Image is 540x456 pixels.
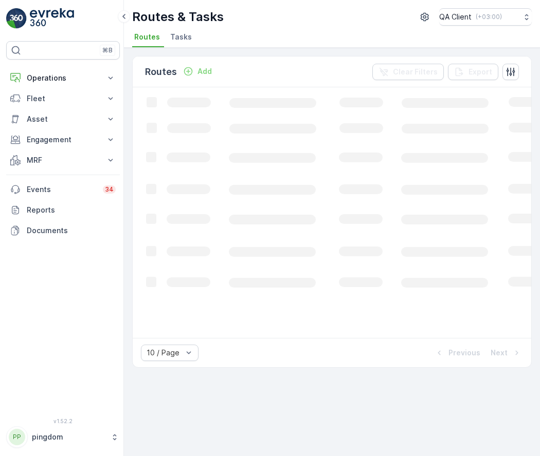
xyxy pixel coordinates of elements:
a: Reports [6,200,120,220]
a: Documents [6,220,120,241]
p: MRF [27,155,99,165]
img: logo_light-DOdMpM7g.png [30,8,74,29]
button: Previous [433,347,481,359]
button: Next [490,347,523,359]
button: Engagement [6,129,120,150]
p: Add [197,66,212,77]
p: 34 [105,185,114,194]
p: Asset [27,114,99,124]
button: Operations [6,68,120,88]
button: Add [179,65,216,78]
img: logo [6,8,27,29]
button: Fleet [6,88,120,109]
p: ( +03:00 ) [476,13,502,21]
p: Export [469,67,492,77]
p: ⌘B [102,46,113,54]
p: Reports [27,205,116,215]
p: Next [491,348,508,358]
p: Engagement [27,135,99,145]
span: Routes [134,32,160,42]
button: PPpingdom [6,426,120,448]
span: Tasks [170,32,192,42]
button: MRF [6,150,120,170]
div: PP [9,429,25,445]
p: Events [27,184,97,195]
p: Routes & Tasks [132,9,224,25]
button: Clear Filters [372,64,444,80]
p: QA Client [439,12,472,22]
p: Documents [27,225,116,236]
p: Fleet [27,93,99,104]
button: QA Client(+03:00) [439,8,532,26]
p: Routes [145,65,177,79]
p: Previous [448,348,480,358]
a: Events34 [6,179,120,200]
p: Operations [27,73,99,83]
span: v 1.52.2 [6,418,120,424]
p: Clear Filters [393,67,438,77]
button: Asset [6,109,120,129]
p: pingdom [32,432,105,442]
button: Export [448,64,498,80]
